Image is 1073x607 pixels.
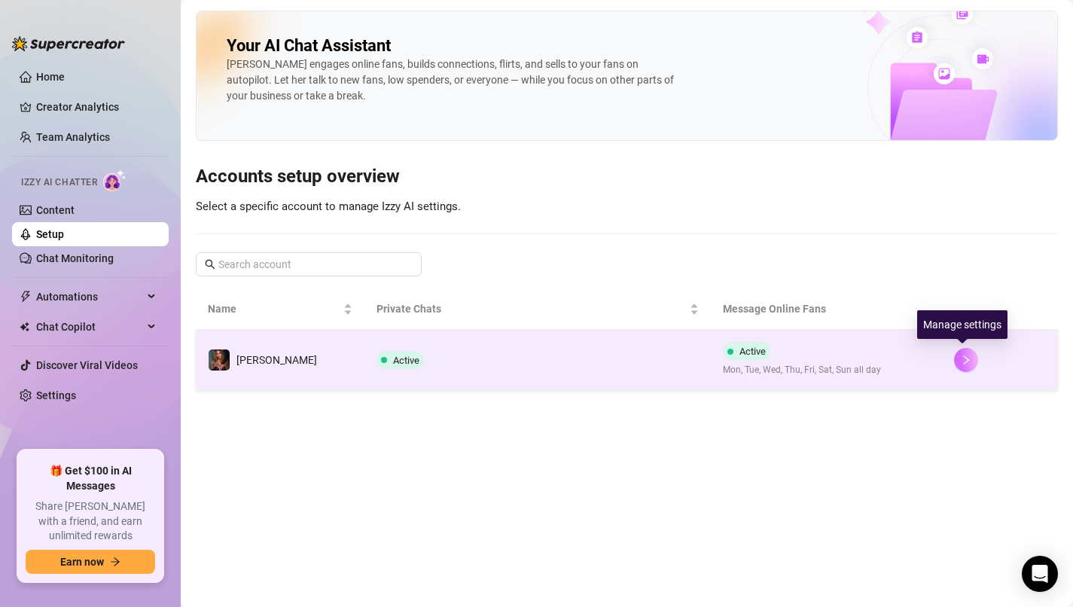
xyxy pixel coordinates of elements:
th: Message Online Fans [711,288,942,330]
a: Discover Viral Videos [36,359,138,371]
img: AI Chatter [103,169,127,191]
span: arrow-right [110,557,120,567]
span: thunderbolt [20,291,32,303]
a: Settings [36,389,76,401]
span: Active [393,355,419,366]
span: 🎁 Get $100 in AI Messages [26,464,155,493]
h3: Accounts setup overview [196,165,1058,189]
img: Denise [209,349,230,371]
div: Open Intercom Messenger [1022,556,1058,592]
button: Earn nowarrow-right [26,550,155,574]
a: Chat Monitoring [36,252,114,264]
button: right [954,348,978,372]
th: Private Chats [364,288,712,330]
span: Select a specific account to manage Izzy AI settings. [196,200,461,213]
span: Chat Copilot [36,315,143,339]
a: Home [36,71,65,83]
img: Chat Copilot [20,322,29,332]
span: [PERSON_NAME] [236,354,317,366]
span: right [961,355,971,365]
div: [PERSON_NAME] engages online fans, builds connections, flirts, and sells to your fans on autopilo... [227,56,678,104]
a: Setup [36,228,64,240]
span: Private Chats [376,300,687,317]
span: Mon, Tue, Wed, Thu, Fri, Sat, Sun all day [723,363,881,377]
a: Creator Analytics [36,95,157,119]
span: Earn now [60,556,104,568]
h2: Your AI Chat Assistant [227,35,391,56]
a: Team Analytics [36,131,110,143]
div: Manage settings [917,310,1007,339]
span: Automations [36,285,143,309]
th: Name [196,288,364,330]
img: logo-BBDzfeDw.svg [12,36,125,51]
span: Active [739,346,766,357]
span: Share [PERSON_NAME] with a friend, and earn unlimited rewards [26,499,155,544]
span: search [205,259,215,270]
span: Izzy AI Chatter [21,175,97,190]
span: Name [208,300,340,317]
input: Search account [218,256,401,273]
a: Content [36,204,75,216]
